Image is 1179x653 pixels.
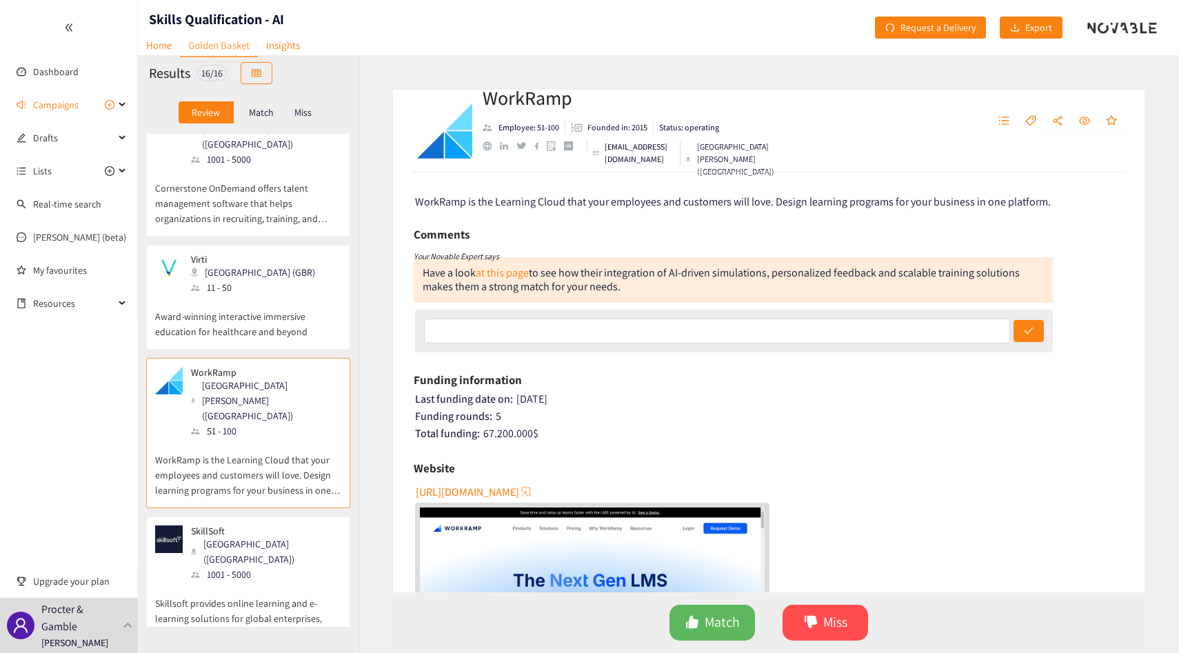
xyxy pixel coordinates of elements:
span: trophy [17,576,26,586]
span: edit [17,133,26,143]
a: Real-time search [33,198,101,210]
i: Your Novable Expert says [414,251,499,261]
a: google maps [547,141,564,151]
a: Dashboard [33,66,79,78]
a: facebook [534,142,547,150]
p: Award-winning interactive immersive education for healthcare and beyond [155,295,341,339]
span: Drafts [33,124,114,152]
span: table [252,68,261,79]
h1: Skills Qualification - AI [149,10,284,29]
li: Status [654,121,719,134]
p: [EMAIL_ADDRESS][DOMAIN_NAME] [605,141,674,165]
div: [DATE] [415,392,1125,406]
p: WorkRamp [191,367,332,378]
p: Virti [191,254,315,265]
p: Skillsoft provides online learning and e-learning solutions for global enterprises, SMEs, governm... [155,582,341,641]
button: table [241,62,272,84]
img: Company Logo [417,103,472,159]
span: check [1024,326,1034,337]
span: Export [1025,20,1052,35]
button: [URL][DOMAIN_NAME] [416,481,533,503]
span: Campaigns [33,91,79,119]
span: Match [705,612,740,633]
div: 1001 - 5000 [191,567,340,582]
button: redoRequest a Delivery [875,17,986,39]
span: star [1106,115,1117,128]
div: 11 - 50 [191,280,323,295]
span: plus-circle [105,100,114,110]
button: unordered-list [991,110,1016,132]
span: plus-circle [105,166,114,176]
img: Snapshot of the company's website [155,254,183,281]
span: [URL][DOMAIN_NAME] [416,483,519,501]
span: eye [1079,115,1090,128]
p: Review [192,107,220,118]
a: twitter [516,142,534,149]
span: tag [1025,115,1036,128]
span: Request a Delivery [900,20,976,35]
p: WorkRamp is the Learning Cloud that your employees and customers will love. Design learning progr... [155,439,341,498]
div: 1001 - 5000 [191,152,340,167]
li: Employees [483,121,565,134]
a: website [483,141,500,150]
span: unordered-list [17,166,26,176]
p: Match [249,107,274,118]
a: My favourites [33,257,127,284]
button: share-alt [1045,110,1070,132]
button: star [1099,110,1124,132]
span: unordered-list [998,115,1009,128]
p: [PERSON_NAME] [41,635,108,650]
span: Resources [33,290,114,317]
iframe: Chat Widget [1110,587,1179,653]
div: Widget de chat [1110,587,1179,653]
span: Last funding date on: [415,392,513,406]
a: Golden Basket [180,34,258,57]
h6: Comments [414,224,470,245]
div: [GEOGRAPHIC_DATA] ([GEOGRAPHIC_DATA]) [191,536,340,567]
button: downloadExport [1000,17,1062,39]
div: 51 - 100 [191,423,340,439]
a: linkedin [500,142,516,150]
h2: Results [149,63,190,83]
span: Total funding: [415,426,480,441]
h6: Website [414,458,455,479]
span: Upgrade your plan [33,567,127,595]
a: Insights [258,34,308,56]
span: user [12,617,29,634]
span: download [1010,23,1020,34]
div: 67.200.000 $ [415,427,1125,441]
p: Procter & Gamble [41,601,118,635]
p: Employee: 51-100 [498,121,559,134]
a: [PERSON_NAME] (beta) [33,231,126,243]
span: Funding rounds: [415,409,492,423]
button: eye [1072,110,1097,132]
p: Miss [294,107,312,118]
h2: WorkRamp [483,84,818,112]
h6: Funding information [414,370,522,390]
button: likeMatch [669,605,755,641]
div: [GEOGRAPHIC_DATA] (GBR) [191,265,323,280]
p: Status: operating [659,121,719,134]
span: book [17,299,26,308]
a: Home [138,34,180,56]
p: Founded in: 2015 [587,121,647,134]
span: like [685,615,699,631]
span: share-alt [1052,115,1063,128]
p: SkillSoft [191,525,332,536]
li: Founded in year [565,121,654,134]
div: Have a look to see how their integration of AI-driven simulations, personalized feedback and scal... [423,265,1020,294]
span: redo [885,23,895,34]
button: dislikeMiss [783,605,868,641]
button: check [1014,320,1044,342]
div: 5 [415,410,1125,423]
span: Miss [823,612,847,633]
p: Cornerstone OnDemand offers talent management software that helps organizations in recruiting, tr... [155,167,341,226]
img: Snapshot of the company's website [155,367,183,394]
a: at this page [476,265,529,280]
span: Lists [33,157,52,185]
div: [GEOGRAPHIC_DATA][PERSON_NAME] ([GEOGRAPHIC_DATA]) [191,378,340,423]
span: WorkRamp is the Learning Cloud that your employees and customers will love. Design learning progr... [415,194,1051,209]
a: crunchbase [564,141,581,150]
img: Snapshot of the company's website [155,525,183,553]
span: double-left [64,23,74,32]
